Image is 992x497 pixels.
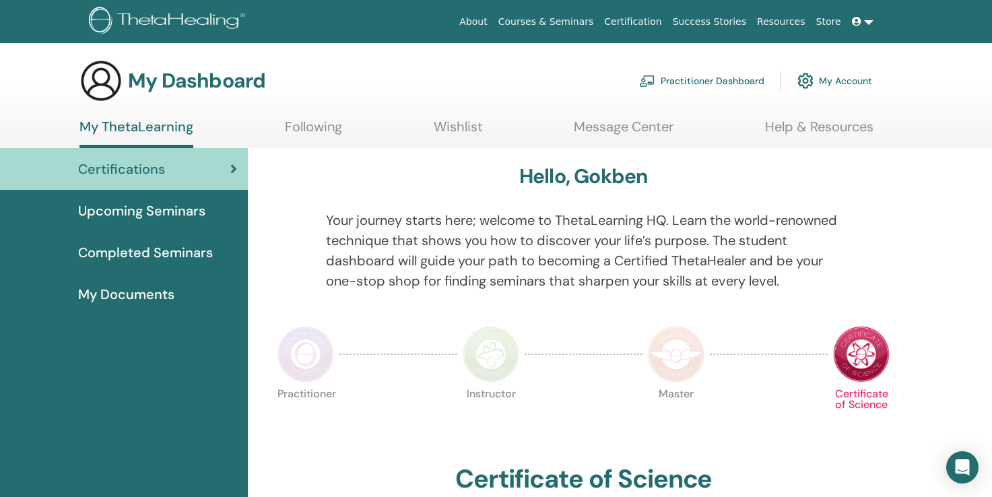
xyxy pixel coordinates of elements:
[285,119,342,145] a: Following
[493,9,599,34] a: Courses & Seminars
[797,69,814,92] img: cog.svg
[128,69,265,93] h3: My Dashboard
[752,9,811,34] a: Resources
[574,119,673,145] a: Message Center
[277,389,334,445] p: Practitioner
[434,119,483,145] a: Wishlist
[78,201,205,221] span: Upcoming Seminars
[463,389,519,445] p: Instructor
[639,75,655,87] img: chalkboard-teacher.svg
[648,389,704,445] p: Master
[519,164,649,189] h3: Hello, Gokben
[454,9,492,34] a: About
[455,464,713,495] h2: Certificate of Science
[833,389,890,445] p: Certificate of Science
[811,9,847,34] a: Store
[78,284,174,304] span: My Documents
[833,326,890,383] img: Certificate of Science
[599,9,667,34] a: Certification
[648,326,704,383] img: Master
[463,326,519,383] img: Instructor
[765,119,873,145] a: Help & Resources
[79,119,193,148] a: My ThetaLearning
[89,7,250,37] img: logo.png
[667,9,752,34] a: Success Stories
[797,66,872,96] a: My Account
[277,326,334,383] img: Practitioner
[326,210,842,291] p: Your journey starts here; welcome to ThetaLearning HQ. Learn the world-renowned technique that sh...
[639,66,764,96] a: Practitioner Dashboard
[946,451,979,484] div: Open Intercom Messenger
[79,59,123,102] img: generic-user-icon.jpg
[78,242,213,263] span: Completed Seminars
[78,159,165,179] span: Certifications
